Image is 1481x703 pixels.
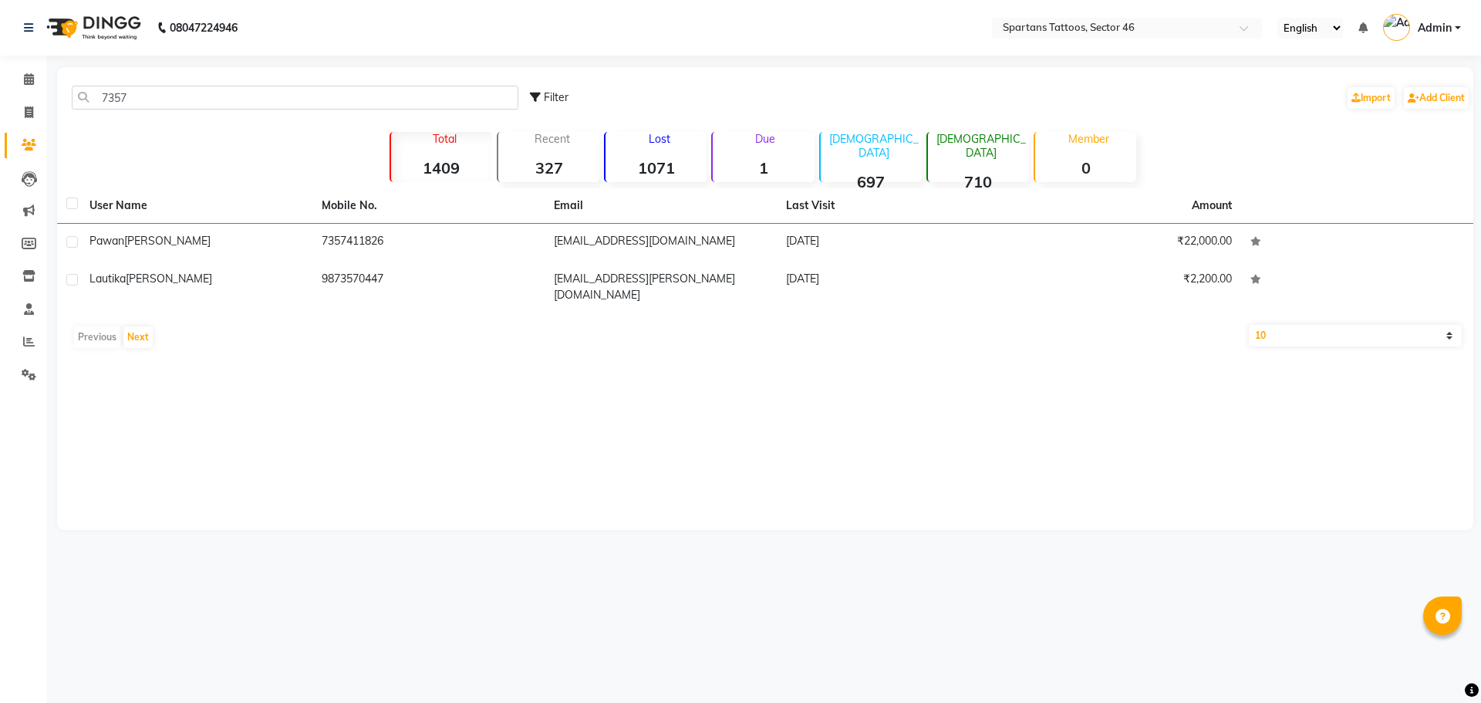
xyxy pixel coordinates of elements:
[777,262,1009,313] td: [DATE]
[612,132,707,146] p: Lost
[1418,20,1452,36] span: Admin
[1348,87,1395,109] a: Import
[312,224,545,262] td: 7357411826
[1404,87,1469,109] a: Add Client
[80,188,312,224] th: User Name
[934,132,1029,160] p: [DEMOGRAPHIC_DATA]
[498,158,599,177] strong: 327
[312,262,545,313] td: 9873570447
[544,90,568,104] span: Filter
[312,188,545,224] th: Mobile No.
[777,188,1009,224] th: Last Visit
[1416,641,1466,688] iframe: chat widget
[928,172,1029,191] strong: 710
[606,158,707,177] strong: 1071
[39,6,145,49] img: logo
[72,86,518,110] input: Search by Name/Mobile/Email/Code
[124,234,211,248] span: [PERSON_NAME]
[545,188,777,224] th: Email
[89,234,124,248] span: pawan
[1009,224,1241,262] td: ₹22,000.00
[1009,262,1241,313] td: ₹2,200.00
[391,158,492,177] strong: 1409
[504,132,599,146] p: Recent
[1182,188,1241,223] th: Amount
[397,132,492,146] p: Total
[713,158,814,177] strong: 1
[821,172,922,191] strong: 697
[777,224,1009,262] td: [DATE]
[1035,158,1136,177] strong: 0
[1041,132,1136,146] p: Member
[170,6,238,49] b: 08047224946
[1383,14,1410,41] img: Admin
[545,262,777,313] td: [EMAIL_ADDRESS][PERSON_NAME][DOMAIN_NAME]
[123,326,153,348] button: Next
[545,224,777,262] td: [EMAIL_ADDRESS][DOMAIN_NAME]
[827,132,922,160] p: [DEMOGRAPHIC_DATA]
[126,272,212,286] span: [PERSON_NAME]
[716,132,814,146] p: Due
[89,272,126,286] span: Lautika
